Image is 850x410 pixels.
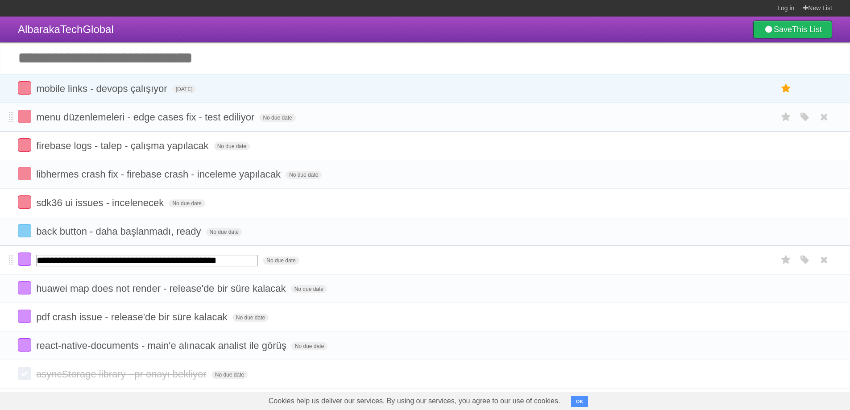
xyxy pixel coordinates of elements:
label: Done [18,338,31,352]
span: No due date [291,285,327,293]
span: AlbarakaTechGlobal [18,23,114,35]
button: OK [571,396,589,407]
span: sdk36 ui issues - incelenecek [36,197,166,208]
span: pdf crash issue - release'de bir süre kalacak [36,311,230,323]
span: back button - daha başlanmadı, ready [36,226,203,237]
span: No due date [232,314,269,322]
label: Star task [778,81,795,96]
label: Done [18,281,31,294]
label: Done [18,110,31,123]
span: No due date [206,228,242,236]
label: Done [18,224,31,237]
label: Done [18,81,31,95]
label: Done [18,195,31,209]
span: No due date [214,142,250,150]
span: libhermes crash fix - firebase crash - inceleme yapılacak [36,169,283,180]
a: SaveThis List [753,21,832,38]
span: Cookies help us deliver our services. By using our services, you agree to our use of cookies. [260,392,569,410]
label: Done [18,253,31,266]
label: Done [18,167,31,180]
span: [DATE] [172,85,196,93]
label: Star task [778,253,795,267]
span: firebase logs - talep - çalışma yapılacak [36,140,211,151]
span: No due date [169,199,205,207]
span: No due date [286,171,322,179]
span: mobile links - devops çalışıyor [36,83,169,94]
span: huawei map does not render - release'de bir süre kalacak [36,283,288,294]
span: menu düzenlemeleri - edge cases fix - test ediliyor [36,112,257,123]
span: No due date [211,371,248,379]
span: asyncStorage library - pr onayı bekliyor [36,369,209,380]
label: Done [18,310,31,323]
span: No due date [263,257,299,265]
label: Done [18,138,31,152]
b: This List [792,25,822,34]
span: react-native-documents - main'e alınacak analist ile görüş [36,340,289,351]
span: No due date [291,342,328,350]
label: Done [18,367,31,380]
label: Star task [778,110,795,124]
span: No due date [259,114,295,122]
